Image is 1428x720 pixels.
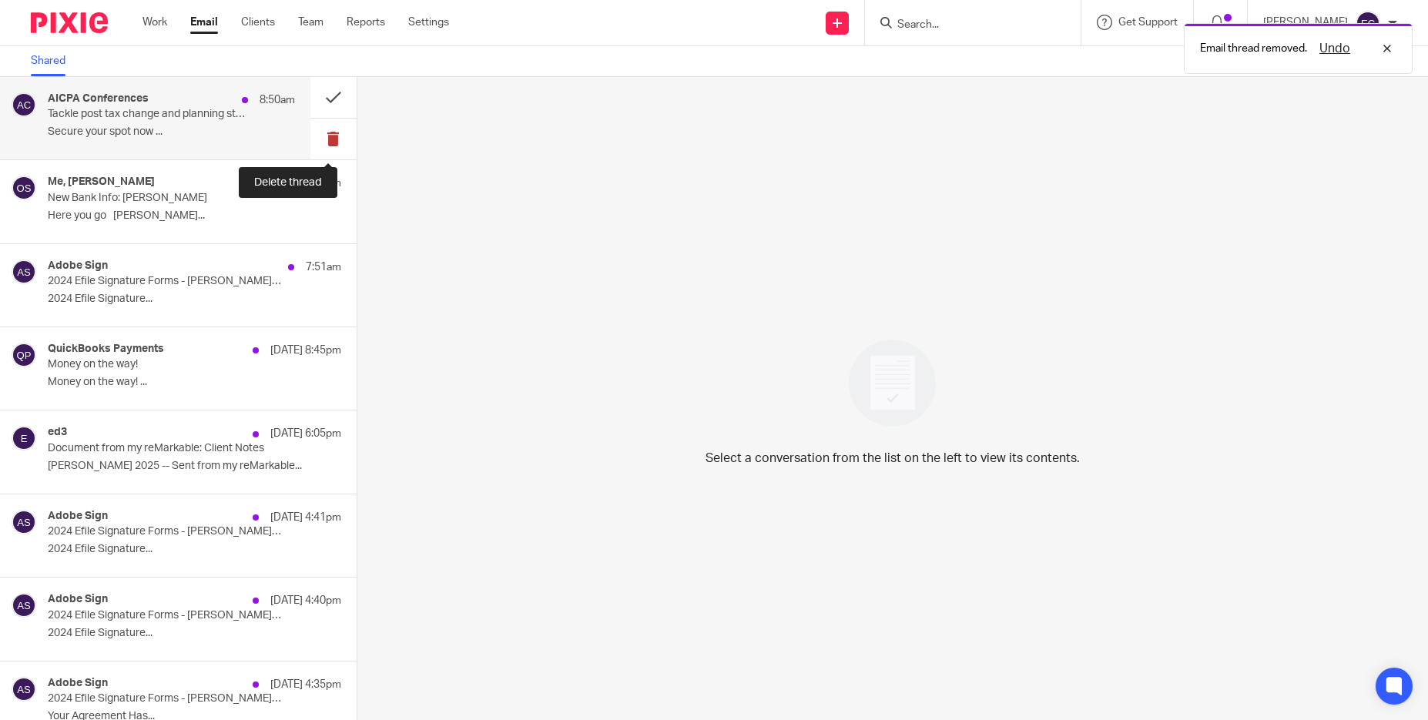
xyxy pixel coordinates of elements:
p: Money on the way! [48,358,282,371]
img: svg%3E [12,593,36,618]
p: 2024 Efile Signature... [48,293,341,306]
p: [DATE] 4:41pm [270,510,341,525]
p: 8:13am [306,176,341,191]
p: 2024 Efile Signature Forms - [PERSON_NAME] Estate between [PERSON_NAME] and [PERSON_NAME] is Sign... [48,525,282,538]
p: New Bank Info: [PERSON_NAME] [48,192,282,205]
img: svg%3E [12,92,36,117]
p: [DATE] 6:05pm [270,426,341,441]
p: 8:50am [260,92,295,108]
a: Team [298,15,323,30]
img: svg%3E [12,176,36,200]
p: 2024 Efile Signature Forms - [PERSON_NAME] between [PERSON_NAME] and [PERSON_NAME], as Executor i... [48,609,282,622]
p: 2024 Efile Signature Forms - [PERSON_NAME] between [PERSON_NAME] and [PERSON_NAME] is Signed and ... [48,275,282,288]
h4: Adobe Sign [48,677,108,690]
a: Clients [241,15,275,30]
h4: Me, [PERSON_NAME] [48,176,155,189]
h4: Adobe Sign [48,593,108,606]
p: Email thread removed. [1200,41,1307,56]
p: [DATE] 4:35pm [270,677,341,692]
p: 2024 Efile Signature... [48,627,341,640]
p: [DATE] 4:40pm [270,593,341,608]
img: image [839,330,946,437]
h4: Adobe Sign [48,260,108,273]
p: Here you go [PERSON_NAME]... [48,209,341,223]
button: Undo [1315,39,1355,58]
p: [PERSON_NAME] 2025 -- Sent from my reMarkable... [48,460,341,473]
a: Shared [31,46,77,76]
h4: AICPA Conferences [48,92,149,105]
p: 2024 Efile Signature... [48,543,341,556]
p: Money on the way! ... [48,376,341,389]
p: Tackle post tax change and planning strategies at the PFP Symposium [48,108,245,121]
img: svg%3E [12,426,36,450]
a: Settings [408,15,449,30]
img: Pixie [31,12,108,33]
a: Reports [347,15,385,30]
a: Email [190,15,218,30]
h4: Adobe Sign [48,510,108,523]
p: Secure your spot now ... [48,126,295,139]
h4: QuickBooks Payments [48,343,164,356]
p: 2024 Efile Signature Forms - [PERSON_NAME] Estate has been sent out for signature to [EMAIL_ADDRE... [48,692,282,705]
p: 7:51am [306,260,341,275]
p: Select a conversation from the list on the left to view its contents. [706,449,1080,467]
h4: ed3 [48,426,67,439]
p: Document from my reMarkable: Client Notes [48,442,282,455]
p: [DATE] 8:45pm [270,343,341,358]
img: svg%3E [12,260,36,284]
img: svg%3E [1356,11,1380,35]
a: Work [142,15,167,30]
img: svg%3E [12,677,36,702]
img: svg%3E [12,510,36,534]
img: svg%3E [12,343,36,367]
